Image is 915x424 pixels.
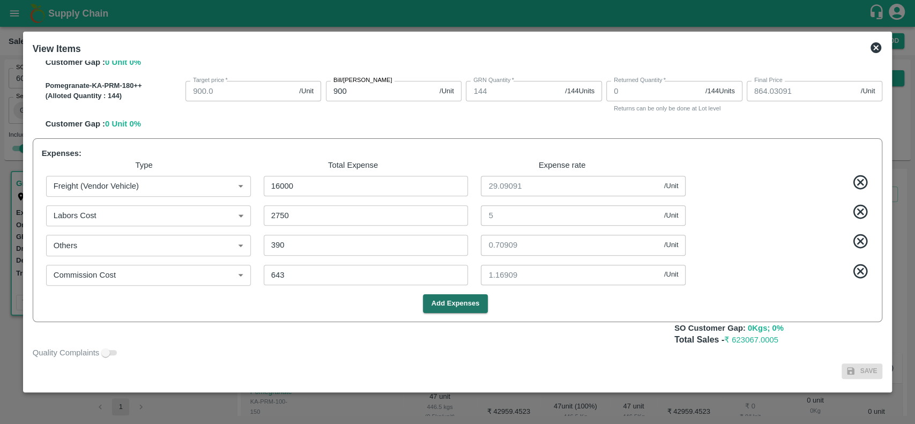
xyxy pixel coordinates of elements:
span: /Unit [299,86,314,96]
p: Others [54,240,78,251]
p: Returns can be only be done at Lot level [614,103,735,113]
label: Returned Quantity [614,76,666,85]
b: Total Sales - [674,335,778,344]
span: 0 Unit 0 % [105,58,141,66]
label: Bill/[PERSON_NAME] [333,76,392,85]
p: Total Expense [251,159,456,171]
p: (Alloted Quantity : 144 ) [46,91,182,101]
p: Freight (Vendor Vehicle) [54,180,139,192]
span: /Unit [664,240,679,250]
span: /Unit [861,86,875,96]
span: / 144 Units [565,86,594,96]
span: /Unit [440,86,454,96]
span: ₹ 623067.0005 [724,336,778,344]
p: Pomegranate-KA-PRM-180++ [46,81,182,91]
p: Type [42,159,247,171]
label: Target price [193,76,228,85]
input: Final Price [747,81,857,101]
input: 0.0 [185,81,295,101]
b: View Items [33,43,81,54]
span: 0 Kgs; 0 % [748,324,784,332]
button: Add Expenses [423,294,488,313]
b: SO Customer Gap: [674,324,746,332]
input: 0 [606,81,701,101]
span: Customer Gap : [46,120,105,128]
span: /Unit [664,211,679,221]
span: / 144 Units [705,86,735,96]
span: /Unit [664,181,679,191]
p: Labors Cost [54,210,96,221]
label: GRN Quantity [473,76,514,85]
span: Expenses: [42,149,81,158]
p: Expense rate [459,159,664,171]
span: 0 Unit 0 % [105,120,141,128]
span: Quality Complaints [33,347,100,359]
p: Commission Cost [54,269,116,281]
span: /Unit [664,270,679,280]
span: Customer Gap : [46,58,105,66]
label: Final Price [754,76,783,85]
